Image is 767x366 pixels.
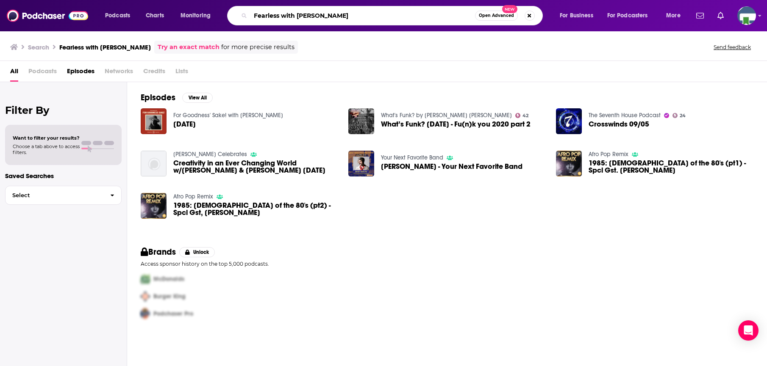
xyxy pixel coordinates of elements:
[693,8,707,23] a: Show notifications dropdown
[99,9,141,22] button: open menu
[589,121,649,128] a: Crosswinds 09/05
[5,172,122,180] p: Saved Searches
[502,5,517,13] span: New
[250,9,475,22] input: Search podcasts, credits, & more...
[158,42,220,52] a: Try an exact match
[221,42,295,52] span: for more precise results
[738,320,759,341] div: Open Intercom Messenger
[589,160,753,174] a: 1985: Ladies of the 80's (pt1) - Spcl Gst. Terrence
[141,92,175,103] h2: Episodes
[175,9,222,22] button: open menu
[59,43,151,51] h3: Fearless with [PERSON_NAME]
[666,10,681,22] span: More
[381,112,512,119] a: What's Funk? by Warszawski Funk
[141,92,213,103] a: EpisodesView All
[602,9,660,22] button: open menu
[175,64,188,82] span: Lists
[137,270,153,288] img: First Pro Logo
[182,93,213,103] button: View All
[235,6,551,25] div: Search podcasts, credits, & more...
[660,9,691,22] button: open menu
[141,108,167,134] img: Father's Day
[7,8,88,24] img: Podchaser - Follow, Share and Rate Podcasts
[680,114,686,118] span: 24
[153,310,193,317] span: Podchaser Pro
[28,43,49,51] h3: Search
[173,151,247,158] a: Richard Skipper Celebrates
[673,113,686,118] a: 24
[143,64,165,82] span: Credits
[13,143,80,155] span: Choose a tab above to access filters.
[105,64,133,82] span: Networks
[589,160,753,174] span: 1985: [DEMOGRAPHIC_DATA] of the 80's (pt1) - Spcl Gst. [PERSON_NAME]
[5,104,122,116] h2: Filter By
[6,193,103,198] span: Select
[181,10,211,22] span: Monitoring
[173,160,338,174] a: Creativity in an Ever Changing World w/Dr Judi Bloom & Richard Skipper 4/14/22
[10,64,18,82] a: All
[140,9,169,22] a: Charts
[105,10,130,22] span: Podcasts
[173,112,283,119] a: For Goodness' Sake! with Chad Barela
[5,186,122,205] button: Select
[589,112,661,119] a: The Seventh House Podcast
[607,10,648,22] span: For Podcasters
[146,10,164,22] span: Charts
[381,163,522,170] a: Seán Barna - Your Next Favorite Band
[554,9,604,22] button: open menu
[711,44,753,51] button: Send feedback
[589,151,628,158] a: Afro Pop Remix
[560,10,593,22] span: For Business
[348,108,374,134] img: What’s Funk? 8.01.2021 - Fu(n)k you 2020 part 2
[737,6,756,25] img: User Profile
[381,163,522,170] span: [PERSON_NAME] - Your Next Favorite Band
[381,154,443,161] a: Your Next Favorite Band
[515,113,529,118] a: 42
[153,293,186,300] span: Burger King
[179,247,215,257] button: Unlock
[737,6,756,25] span: Logged in as KCMedia
[141,193,167,219] img: 1985: Ladies of the 80's (pt2) - Spcl Gst, Terrance
[714,8,727,23] a: Show notifications dropdown
[737,6,756,25] button: Show profile menu
[173,202,338,216] a: 1985: Ladies of the 80's (pt2) - Spcl Gst, Terrance
[141,151,167,176] img: Creativity in an Ever Changing World w/Dr Judi Bloom & Richard Skipper 4/14/22
[28,64,57,82] span: Podcasts
[137,305,153,322] img: Third Pro Logo
[173,193,213,200] a: Afro Pop Remix
[67,64,94,82] a: Episodes
[137,288,153,305] img: Second Pro Logo
[348,151,374,176] img: Seán Barna - Your Next Favorite Band
[475,11,518,21] button: Open AdvancedNew
[381,121,531,128] a: What’s Funk? 8.01.2021 - Fu(n)k you 2020 part 2
[13,135,80,141] span: Want to filter your results?
[173,121,196,128] span: [DATE]
[173,121,196,128] a: Father's Day
[479,14,514,18] span: Open Advanced
[141,261,753,267] p: Access sponsor history on the top 5,000 podcasts.
[556,108,582,134] img: Crosswinds 09/05
[173,160,338,174] span: Creativity in an Ever Changing World w/[PERSON_NAME] & [PERSON_NAME] [DATE]
[522,114,528,118] span: 42
[381,121,531,128] span: What’s Funk? [DATE] - Fu(n)k you 2020 part 2
[173,202,338,216] span: 1985: [DEMOGRAPHIC_DATA] of the 80's (pt2) - Spcl Gst, [PERSON_NAME]
[141,247,176,257] h2: Brands
[556,151,582,176] img: 1985: Ladies of the 80's (pt1) - Spcl Gst. Terrence
[153,275,184,283] span: McDonalds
